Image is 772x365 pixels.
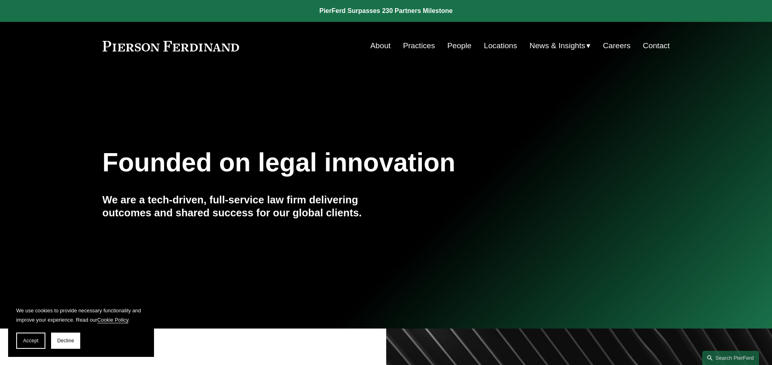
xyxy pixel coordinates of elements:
[370,38,391,53] a: About
[484,38,517,53] a: Locations
[103,148,575,177] h1: Founded on legal innovation
[643,38,669,53] a: Contact
[23,338,38,344] span: Accept
[603,38,631,53] a: Careers
[530,38,591,53] a: folder dropdown
[16,333,45,349] button: Accept
[447,38,472,53] a: People
[702,351,759,365] a: Search this site
[57,338,74,344] span: Decline
[16,306,146,324] p: We use cookies to provide necessary functionality and improve your experience. Read our .
[530,39,586,53] span: News & Insights
[403,38,435,53] a: Practices
[97,317,128,323] a: Cookie Policy
[103,193,386,220] h4: We are a tech-driven, full-service law firm delivering outcomes and shared success for our global...
[8,298,154,357] section: Cookie banner
[51,333,80,349] button: Decline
